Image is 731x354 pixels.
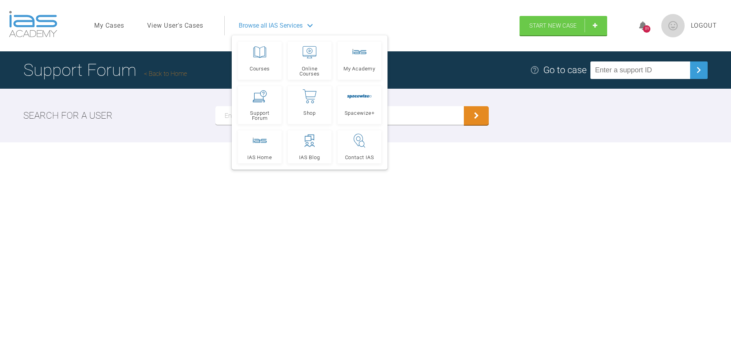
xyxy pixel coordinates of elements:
span: IAS Home [247,155,272,160]
input: Enter a user's name [215,106,464,125]
span: Start New Case [529,22,577,29]
img: help.e70b9f3d.svg [530,65,539,75]
div: Go to case [543,63,587,77]
a: Contact IAS [338,130,381,163]
span: Browse all IAS Services [239,21,303,31]
span: My Academy [343,66,375,71]
span: Online Courses [291,66,328,76]
img: chevronRight.28bd32b0.svg [692,64,705,76]
a: IAS Home [238,130,282,163]
span: Spacewize+ [345,110,375,116]
a: Start New Case [520,16,607,35]
a: Support Forum [238,86,282,124]
a: My Cases [94,21,124,31]
img: profile.png [661,14,685,37]
span: Support Forum [241,110,278,121]
a: Back to Home [144,70,187,77]
a: Spacewize+ [338,86,381,124]
img: logo-light.3e3ef733.png [9,11,57,37]
a: Online Courses [288,42,331,80]
a: Courses [238,42,282,80]
h1: Support Forum [23,56,187,84]
h2: Search for a user [23,108,113,123]
span: Courses [250,66,270,71]
a: Logout [691,21,717,31]
input: Enter a support ID [590,61,690,79]
span: Contact IAS [345,155,374,160]
span: IAS Blog [299,155,320,160]
a: Shop [288,86,331,124]
a: View User's Cases [147,21,203,31]
span: Shop [303,110,316,116]
a: My Academy [338,42,381,80]
div: 89 [643,25,650,33]
a: IAS Blog [288,130,331,163]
